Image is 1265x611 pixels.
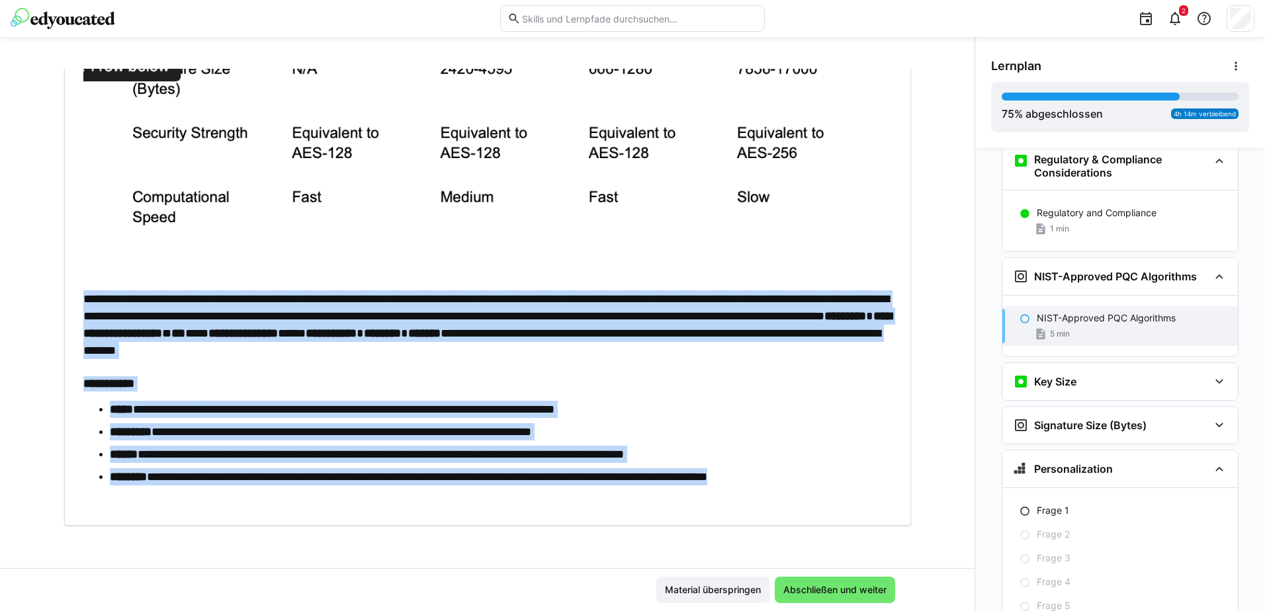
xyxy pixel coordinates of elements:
button: Material überspringen [656,577,769,603]
div: % abgeschlossen [1002,106,1103,122]
h3: Key Size [1034,375,1076,388]
p: NIST-Approved PQC Algorithms [1037,311,1176,325]
span: 2 [1182,7,1186,15]
span: Abschließen und weiter [781,583,889,596]
span: 1 min [1050,224,1069,234]
p: Frage 3 [1037,551,1070,565]
button: Abschließen und weiter [775,577,895,603]
span: 4h 14m verbleibend [1174,110,1236,118]
h3: Signature Size (Bytes) [1034,419,1147,432]
span: Material überspringen [663,583,763,596]
p: Frage 1 [1037,504,1069,517]
p: Regulatory and Compliance [1037,206,1156,220]
span: Lernplan [991,59,1041,73]
h3: Regulatory & Compliance Considerations [1034,153,1209,179]
span: 5 min [1050,329,1070,339]
span: 75 [1002,107,1014,120]
p: Frage 4 [1037,575,1070,589]
h3: Personalization [1034,462,1113,475]
p: Frage 2 [1037,528,1070,541]
input: Skills und Lernpfade durchsuchen… [521,13,758,24]
h3: NIST-Approved PQC Algorithms [1034,270,1197,283]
